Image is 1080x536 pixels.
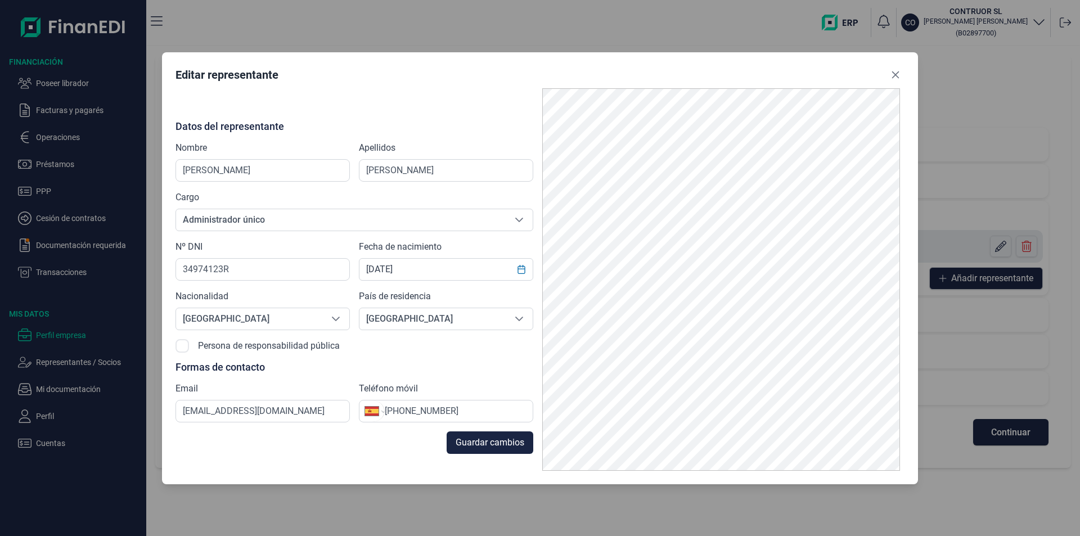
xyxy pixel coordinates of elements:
[175,362,533,373] p: Formas de contacto
[359,290,431,303] label: País de residencia
[359,382,418,395] label: Teléfono móvil
[175,67,278,83] div: Editar representante
[447,431,533,454] button: Guardar cambios
[886,66,904,84] button: Close
[175,141,207,155] label: Nombre
[175,382,198,395] label: Email
[359,308,506,330] span: [GEOGRAPHIC_DATA]
[175,290,228,303] label: Nacionalidad
[506,308,533,330] div: Seleccione una opción
[511,259,532,280] button: Choose Date
[506,209,533,231] div: Seleccione una opción
[176,308,322,330] span: [GEOGRAPHIC_DATA]
[322,308,349,330] div: Seleccione una opción
[175,240,202,254] label: Nº DNI
[175,121,533,132] p: Datos del representante
[542,88,900,471] img: PDF Viewer
[456,436,524,449] span: Guardar cambios
[198,339,340,353] label: Persona de responsabilidad pública
[359,141,395,155] label: Apellidos
[359,240,442,254] label: Fecha de nacimiento
[175,191,199,204] label: Cargo
[176,209,506,231] span: Administrador único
